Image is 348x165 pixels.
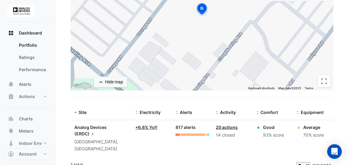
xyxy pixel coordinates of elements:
[5,113,51,125] button: Charts
[261,110,278,115] span: Comfort
[19,116,33,122] span: Charts
[301,110,324,115] span: Equipment
[14,51,51,64] a: Ratings
[216,132,249,139] div: 14 closed
[140,110,161,115] span: Electricity
[5,78,51,90] button: Alerts
[8,94,14,100] app-icon: Actions
[304,124,324,130] div: Average
[195,2,209,17] img: site-pin-selected.svg
[216,125,238,130] a: 20 actions
[7,5,35,17] img: Company Logo
[72,82,92,90] a: Open this area in Google Maps (opens a new window)
[8,128,14,134] app-icon: Meters
[5,137,51,149] button: Indoor Env
[5,27,51,39] button: Dashboard
[263,124,284,130] div: Good
[278,86,301,90] span: Map data ©2025
[176,124,208,131] div: 817 alerts
[74,130,96,137] span: (ERDC)
[263,132,284,139] div: 93% score
[14,64,51,76] a: Performance
[74,138,128,152] div: [GEOGRAPHIC_DATA], [GEOGRAPHIC_DATA]
[327,144,342,159] div: Open Intercom Messenger
[19,30,42,36] span: Dashboard
[8,30,14,36] app-icon: Dashboard
[105,79,123,85] div: Hide map
[135,125,158,130] a: +6.6% YoY
[74,125,107,130] span: Analog Devices
[14,39,51,51] a: Portfolio
[180,110,192,115] span: Alerts
[304,132,324,139] div: 70% score
[318,75,330,87] button: Toggle fullscreen view
[5,125,51,137] button: Meters
[19,128,34,134] span: Meters
[19,151,37,157] span: Account
[5,39,51,78] div: Dashboard
[5,148,51,160] button: Account
[8,116,14,122] app-icon: Charts
[19,94,35,100] span: Actions
[72,82,92,90] img: Google
[248,86,275,90] button: Keyboard shortcuts
[8,81,14,87] app-icon: Alerts
[8,140,14,146] app-icon: Indoor Env
[19,81,31,87] span: Alerts
[220,110,236,115] span: Activity
[5,90,51,103] button: Actions
[19,140,42,146] span: Indoor Env
[94,77,127,87] button: Hide map
[79,110,87,115] span: Site
[305,86,313,90] a: Terms (opens in new tab)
